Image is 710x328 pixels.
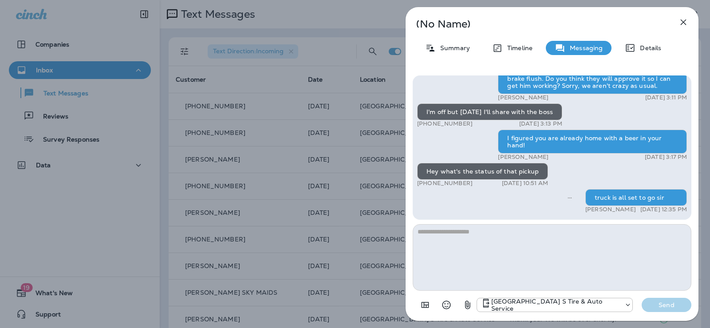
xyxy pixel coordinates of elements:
[585,206,636,213] p: [PERSON_NAME]
[417,163,548,180] div: Hey what's the status of that pickup
[640,206,687,213] p: [DATE] 12:35 PM
[502,180,548,187] p: [DATE] 10:51 AM
[498,130,687,154] div: I figured you are already home with a beer in your hand!
[436,44,470,51] p: Summary
[565,44,603,51] p: Messaging
[491,298,620,312] p: [GEOGRAPHIC_DATA] S Tire & Auto Service
[416,296,434,314] button: Add in a premade template
[438,296,455,314] button: Select an emoji
[645,154,687,161] p: [DATE] 3:17 PM
[568,193,572,201] span: Sent
[498,154,548,161] p: [PERSON_NAME]
[417,120,473,127] p: [PHONE_NUMBER]
[645,94,687,101] p: [DATE] 3:11 PM
[417,180,473,187] p: [PHONE_NUMBER]
[519,120,562,127] p: [DATE] 3:13 PM
[416,20,659,28] p: (No Name)
[635,44,661,51] p: Details
[417,103,562,120] div: I'm off but [DATE] I'll share with the boss
[477,298,632,312] div: +1 (301) 975-0024
[498,94,548,101] p: [PERSON_NAME]
[503,44,532,51] p: Timeline
[585,189,687,206] div: truck is all set to go sir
